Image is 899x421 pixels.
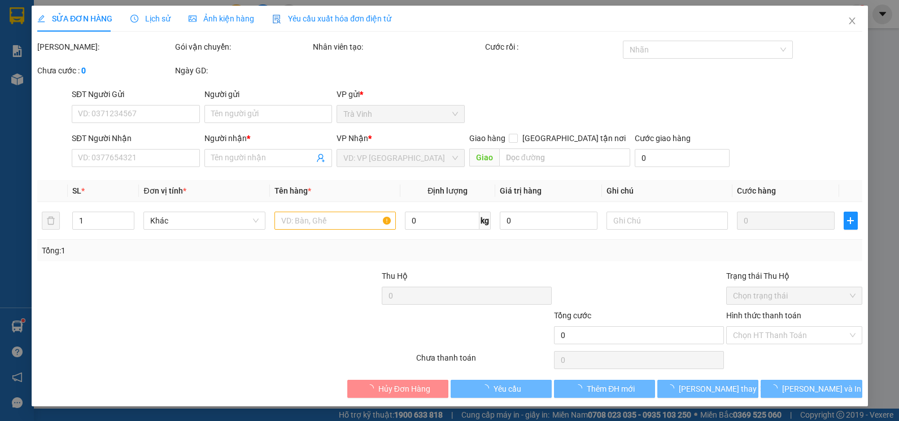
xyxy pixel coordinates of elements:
[737,212,835,230] input: 0
[836,6,867,37] button: Close
[274,186,311,195] span: Tên hàng
[844,216,857,225] span: plus
[844,212,857,230] button: plus
[37,41,173,53] div: [PERSON_NAME]:
[469,134,505,143] span: Giao hàng
[451,380,552,398] button: Yêu cầu
[378,383,430,395] span: Hủy Đơn Hàng
[770,384,782,392] span: loading
[427,186,468,195] span: Định lượng
[316,154,325,163] span: user-add
[343,106,458,122] span: Trà Vinh
[272,15,281,24] img: icon
[189,15,197,23] span: picture
[175,64,311,77] div: Ngày GD:
[72,132,200,144] div: SĐT Người Nhận
[313,41,483,53] div: Nhân viên tạo:
[782,383,861,395] span: [PERSON_NAME] và In
[337,134,368,143] span: VP Nhận
[469,148,499,166] span: Giao
[189,14,254,23] span: Ảnh kiện hàng
[37,15,45,23] span: edit
[554,311,591,320] span: Tổng cước
[574,384,587,392] span: loading
[130,14,171,23] span: Lịch sử
[37,64,173,77] div: Chưa cước :
[274,212,395,230] input: VD: Bàn, Ghế
[37,14,112,23] span: SỬA ĐƠN HÀNG
[481,384,494,392] span: loading
[726,311,801,320] label: Hình thức thanh toán
[679,383,769,395] span: [PERSON_NAME] thay đổi
[587,383,635,395] span: Thêm ĐH mới
[737,186,776,195] span: Cước hàng
[72,186,81,195] span: SL
[666,384,679,392] span: loading
[150,212,258,229] span: Khác
[415,352,553,371] div: Chưa thanh toán
[726,270,862,282] div: Trạng thái Thu Hộ
[143,186,186,195] span: Đơn vị tính
[761,380,862,398] button: [PERSON_NAME] và In
[657,380,758,398] button: [PERSON_NAME] thay đổi
[81,66,86,75] b: 0
[72,88,200,100] div: SĐT Người Gửi
[485,41,621,53] div: Cước rồi :
[204,88,332,100] div: Người gửi
[130,15,138,23] span: clock-circle
[42,244,348,257] div: Tổng: 1
[733,287,855,304] span: Chọn trạng thái
[382,271,408,280] span: Thu Hộ
[500,186,542,195] span: Giá trị hàng
[494,383,521,395] span: Yêu cầu
[847,16,856,25] span: close
[365,384,378,392] span: loading
[635,134,691,143] label: Cước giao hàng
[606,212,728,230] input: Ghi Chú
[337,88,465,100] div: VP gửi
[204,132,332,144] div: Người nhận
[479,212,491,230] span: kg
[175,41,311,53] div: Gói vận chuyển:
[554,380,655,398] button: Thêm ĐH mới
[499,148,630,166] input: Dọc đường
[635,149,730,167] input: Cước giao hàng
[518,132,630,144] span: [GEOGRAPHIC_DATA] tận nơi
[347,380,448,398] button: Hủy Đơn Hàng
[602,180,732,202] th: Ghi chú
[272,14,391,23] span: Yêu cầu xuất hóa đơn điện tử
[42,212,60,230] button: delete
